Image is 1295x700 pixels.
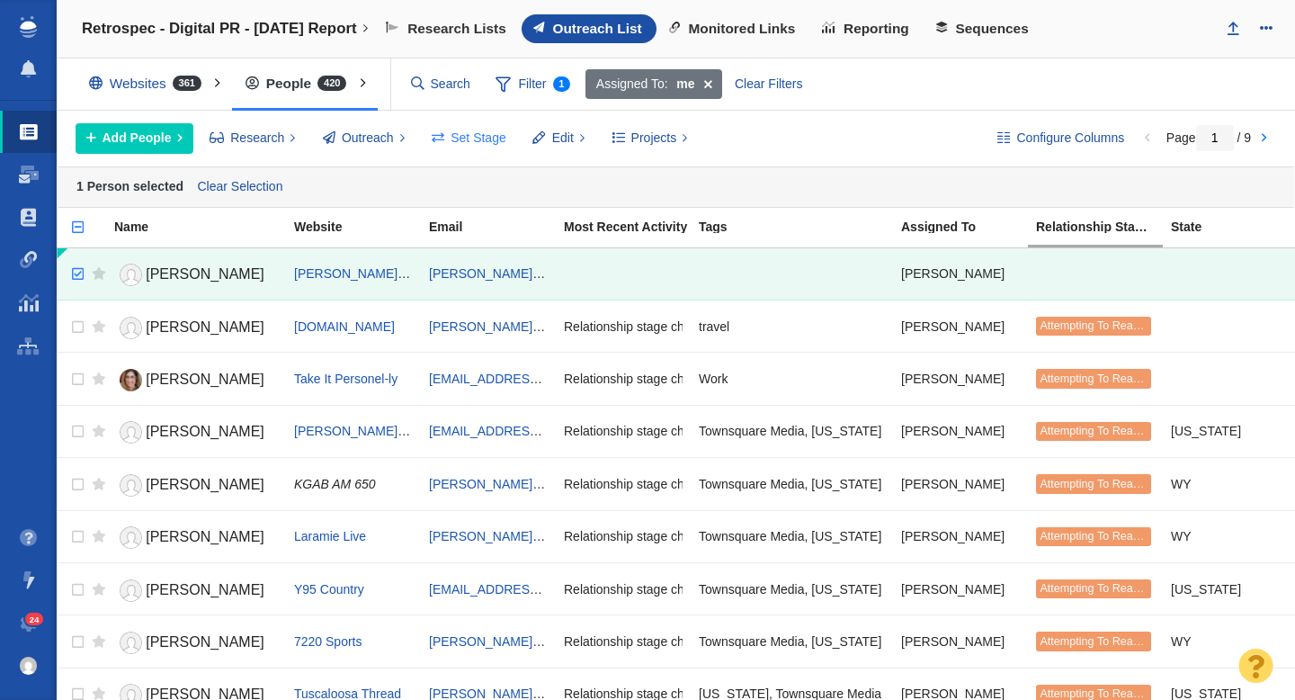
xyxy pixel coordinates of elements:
a: Tags [699,220,899,236]
span: Townsquare Media, Wyoming [699,581,881,597]
span: Projects [631,129,677,148]
td: Attempting To Reach (1 try) [1028,458,1163,510]
span: [PERSON_NAME] [146,424,264,439]
span: Add People [103,129,172,148]
a: Website [294,220,427,236]
a: 7220 Sports [294,634,362,649]
span: Townsquare Media, Wyoming [699,476,881,492]
div: [PERSON_NAME] [901,517,1020,556]
span: Assigned To: [596,75,668,94]
td: Attempting To Reach (1 try) [1028,405,1163,457]
span: 24 [25,613,44,626]
span: Attempting To Reach (1 try) [1040,478,1177,490]
a: [PERSON_NAME][EMAIL_ADDRESS][PERSON_NAME][DOMAIN_NAME] [429,634,850,649]
span: [PERSON_NAME] [146,477,264,492]
span: Attempting To Reach (1 try) [1040,319,1177,332]
span: Attempting To Reach (1 try) [1040,372,1177,385]
span: Attempting To Reach (1 try) [1040,425,1177,437]
a: [PERSON_NAME] 92.5 [294,424,425,438]
td: Attempting To Reach (1 try) [1028,353,1163,405]
a: Name [114,220,292,236]
div: [PERSON_NAME] [901,359,1020,398]
a: Outreach List [522,14,657,43]
td: Attempting To Reach (1 try) [1028,562,1163,615]
a: [DOMAIN_NAME] [294,319,395,334]
div: [PERSON_NAME] [901,255,1020,293]
span: Relationship stage changed to: Attempting To Reach, 1 Attempt [564,371,916,387]
a: Relationship Stage [1036,220,1169,236]
div: Most Recent Activity [564,220,697,233]
span: Research Lists [407,21,506,37]
div: Website [294,220,427,233]
span: Work [699,371,728,387]
div: Assigned To [901,220,1034,233]
a: [PERSON_NAME] [114,627,278,659]
span: Relationship stage changed to: Attempting To Reach, 1 Attempt [564,423,916,439]
span: Laramie Live [294,529,366,543]
span: KGAB AM 650 [294,477,376,491]
a: Assigned To [901,220,1034,236]
span: Research [230,129,284,148]
span: Outreach [342,129,394,148]
a: [PERSON_NAME] [114,575,278,606]
span: Attempting To Reach (1 try) [1040,530,1177,543]
span: Page / 9 [1166,130,1251,145]
div: WY [1171,622,1290,660]
span: [PERSON_NAME] [146,634,264,650]
td: Attempting To Reach (1 try) [1028,615,1163,668]
span: Reporting [844,21,909,37]
span: Monitored Links [688,21,795,37]
a: Y95 Country [294,582,364,597]
span: Relationship stage changed to: Attempting To Reach, 1 Attempt [564,319,916,335]
span: 1 [553,76,571,92]
h4: Retrospec - Digital PR - [DATE] Report [82,20,357,38]
button: Projects [602,123,698,154]
a: [PERSON_NAME] [114,312,278,344]
div: [PERSON_NAME] [901,622,1020,660]
a: [PERSON_NAME][EMAIL_ADDRESS][PERSON_NAME][DOMAIN_NAME] [429,319,850,334]
a: [PERSON_NAME] Company [294,266,455,281]
span: Attempting To Reach (1 try) [1040,635,1177,648]
a: Take It Personel-ly [294,372,397,386]
a: [PERSON_NAME] [114,417,278,448]
span: Relationship stage changed to: Attempting To Reach, 1 Attempt [564,476,916,492]
a: [PERSON_NAME] [114,522,278,553]
a: Monitored Links [656,14,810,43]
span: Filter [486,67,581,102]
a: Reporting [810,14,924,43]
div: Email [429,220,562,233]
a: [PERSON_NAME] [114,470,278,501]
strong: me [676,75,694,94]
strong: 1 Person selected [76,178,183,193]
button: Outreach [312,123,415,154]
a: [PERSON_NAME][EMAIL_ADDRESS][DOMAIN_NAME] [429,477,746,491]
span: Edit [552,129,574,148]
a: Sequences [924,14,1044,43]
button: Configure Columns [987,123,1135,154]
input: Search [404,68,479,100]
a: [EMAIL_ADDRESS][PERSON_NAME][DOMAIN_NAME] [429,582,746,597]
button: Add People [76,123,193,154]
div: [PERSON_NAME] [901,307,1020,346]
a: Email [429,220,562,236]
div: [PERSON_NAME] [901,570,1020,608]
button: Edit [522,123,595,154]
div: [PERSON_NAME] [901,464,1020,503]
td: Attempting To Reach (1 try) [1028,300,1163,352]
span: [PERSON_NAME] [146,266,264,282]
a: [PERSON_NAME] [114,364,278,396]
span: Outreach List [552,21,641,37]
div: [US_STATE] [1171,412,1290,451]
span: [PERSON_NAME] [146,529,264,544]
img: buzzstream_logo_iconsimple.png [20,16,36,38]
a: [PERSON_NAME][EMAIL_ADDRESS][PERSON_NAME][DOMAIN_NAME] [429,529,850,543]
a: Research Lists [374,14,521,43]
span: Sequences [955,21,1028,37]
span: Townsquare Media, Wyoming [699,423,881,439]
div: Websites [76,63,223,104]
span: Relationship stage changed to: Attempting To Reach, 1 Attempt [564,528,916,544]
div: [US_STATE] [1171,570,1290,608]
